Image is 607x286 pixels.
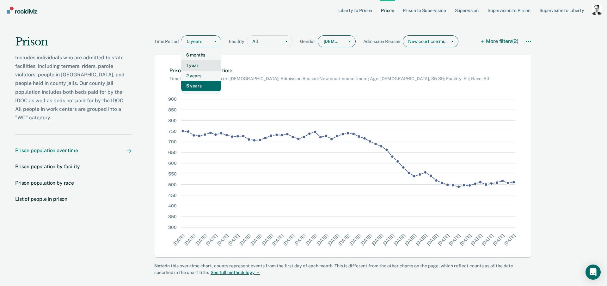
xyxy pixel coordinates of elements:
span: Gender [300,39,317,44]
div: Prison [15,35,132,53]
span: Admission Reason [363,39,403,44]
img: Recidiviz [7,7,37,14]
div: Prison population by race [15,180,74,186]
div: Open Intercom Messenger [586,265,601,280]
span: Facility [229,39,247,44]
svg: More options [526,39,531,44]
span: Time Period [154,39,181,44]
input: gender [324,39,325,44]
div: Includes individuals who are admitted to state facilities, including termers, riders, parole viol... [15,53,132,122]
strong: Note: [154,263,166,268]
div: Time Period: 5 years; Gender: [DEMOGRAPHIC_DATA]; Admission Reason: New court commitment; Age: [D... [169,74,489,81]
div: Prison population over time [15,147,78,153]
div: In this over-time chart, counts represent events from the first day of each month. This is differ... [154,263,531,276]
div: Prison population over time [169,68,489,81]
button: More filters(2) [481,35,518,47]
div: 5 years [181,81,221,91]
div: All [247,37,281,46]
a: Prison population by facility [15,164,132,170]
div: List of people in prison [15,196,67,202]
a: See full methodology → [209,270,260,275]
a: Prison population over time [15,147,132,153]
div: 1 year [181,60,221,71]
div: New court commi... [403,37,447,46]
input: timePeriod [187,39,188,44]
button: Profile dropdown button [592,5,602,15]
div: 2 years [181,71,221,81]
a: List of people in prison [15,196,132,202]
div: Prison population by facility [15,164,80,170]
div: 6 months [181,50,221,60]
a: Prison population by race [15,180,132,186]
